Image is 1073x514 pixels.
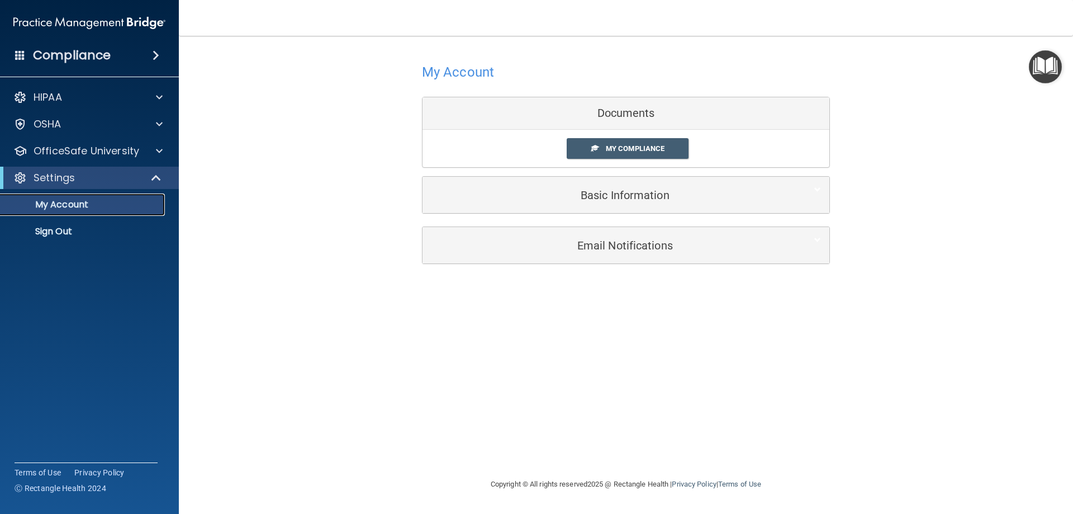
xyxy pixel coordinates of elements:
[74,467,125,478] a: Privacy Policy
[34,171,75,185] p: Settings
[13,144,163,158] a: OfficeSafe University
[34,91,62,104] p: HIPAA
[431,233,821,258] a: Email Notifications
[13,171,162,185] a: Settings
[431,182,821,208] a: Basic Information
[13,91,163,104] a: HIPAA
[7,199,160,210] p: My Account
[422,466,830,502] div: Copyright © All rights reserved 2025 @ Rectangle Health | |
[880,435,1060,479] iframe: Drift Widget Chat Controller
[431,189,787,201] h5: Basic Information
[34,144,139,158] p: OfficeSafe University
[606,144,664,153] span: My Compliance
[718,480,761,488] a: Terms of Use
[422,65,494,79] h4: My Account
[422,97,829,130] div: Documents
[33,48,111,63] h4: Compliance
[13,12,165,34] img: PMB logo
[7,226,160,237] p: Sign Out
[672,480,716,488] a: Privacy Policy
[13,117,163,131] a: OSHA
[34,117,61,131] p: OSHA
[1029,50,1062,83] button: Open Resource Center
[15,467,61,478] a: Terms of Use
[431,239,787,252] h5: Email Notifications
[15,483,106,494] span: Ⓒ Rectangle Health 2024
